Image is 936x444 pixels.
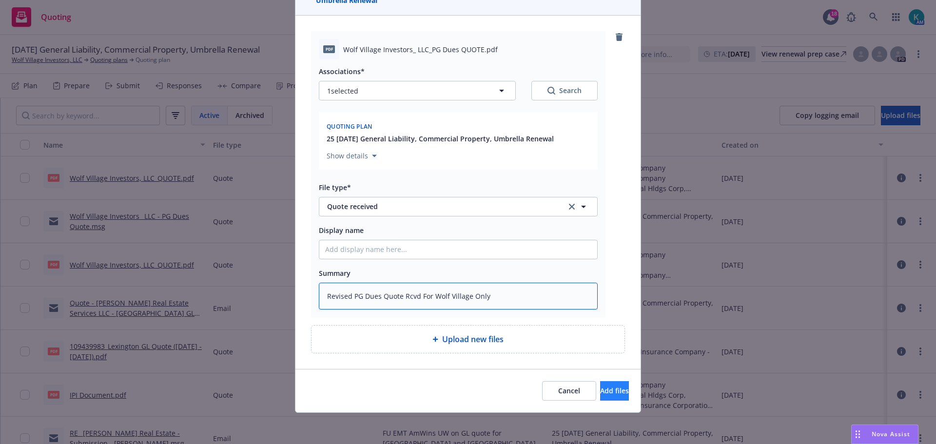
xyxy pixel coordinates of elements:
span: Wolf Village Investors_ LLC_PG Dues QUOTE.pdf [343,44,498,55]
button: 25 [DATE] General Liability, Commercial Property, Umbrella Renewal [327,134,554,144]
span: Nova Assist [872,430,910,438]
a: clear selection [566,201,578,212]
div: Upload new files [311,325,625,353]
span: pdf [323,45,335,53]
span: Quote received [327,201,553,212]
button: SearchSearch [531,81,598,100]
svg: Search [547,87,555,95]
button: Nova Assist [851,425,918,444]
button: Quote receivedclear selection [319,197,598,216]
button: 1selected [319,81,516,100]
button: Cancel [542,381,596,401]
textarea: Revised PG Dues Quote Rcvd For Wolf Village Only [319,283,598,309]
span: Add files [600,386,629,395]
button: Show details [323,150,381,162]
span: Summary [319,269,351,278]
input: Add display name here... [319,240,597,259]
span: Associations* [319,67,365,76]
span: 1 selected [327,86,358,96]
span: Upload new files [442,333,504,345]
div: Drag to move [852,425,864,444]
a: remove [613,31,625,43]
button: Add files [600,381,629,401]
div: Search [547,86,582,96]
span: Quoting plan [327,122,372,131]
span: Cancel [558,386,580,395]
span: Display name [319,226,364,235]
span: File type* [319,183,351,192]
